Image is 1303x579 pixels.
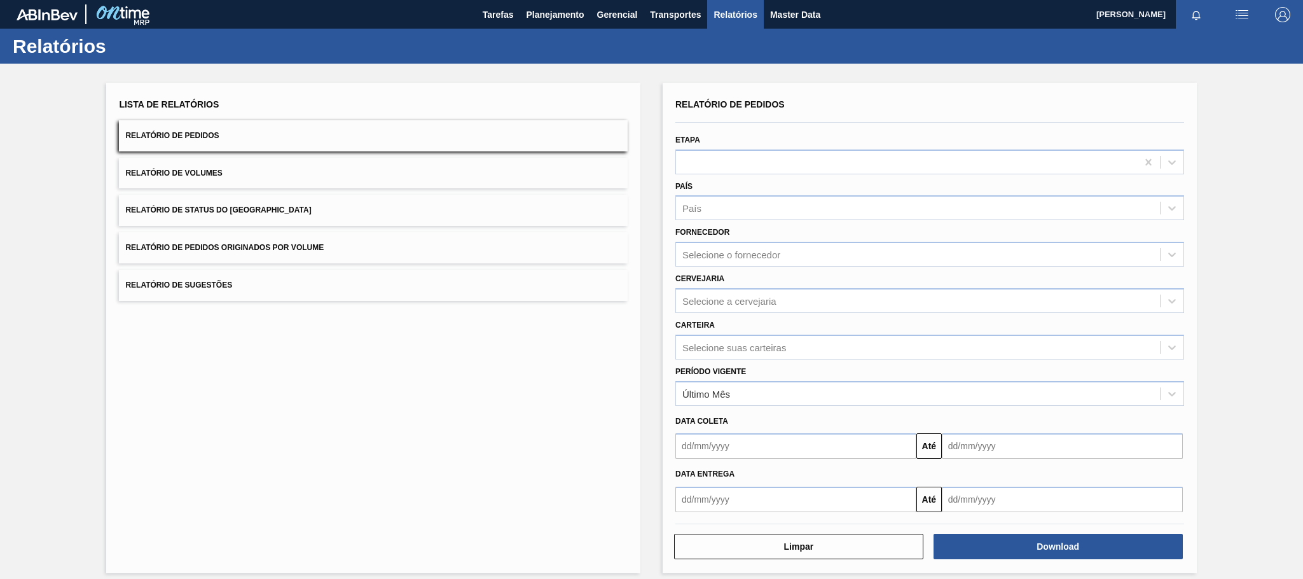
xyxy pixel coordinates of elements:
span: Tarefas [483,7,514,22]
button: Download [934,534,1183,559]
img: userActions [1234,7,1250,22]
div: Selecione o fornecedor [682,249,780,260]
span: Gerencial [597,7,638,22]
button: Relatório de Volumes [119,158,628,189]
span: Relatórios [714,7,757,22]
span: Relatório de Pedidos [125,131,219,140]
input: dd/mm/yyyy [675,487,916,512]
label: Etapa [675,136,700,144]
input: dd/mm/yyyy [942,487,1183,512]
button: Relatório de Pedidos [119,120,628,151]
label: Carteira [675,321,715,330]
span: Relatório de Pedidos [675,99,785,109]
span: Transportes [650,7,701,22]
div: Selecione a cervejaria [682,295,776,306]
label: Período Vigente [675,367,746,376]
h1: Relatórios [13,39,238,53]
button: Notificações [1176,6,1217,24]
button: Até [916,433,942,459]
div: Selecione suas carteiras [682,342,786,352]
button: Relatório de Sugestões [119,270,628,301]
input: dd/mm/yyyy [675,433,916,459]
span: Master Data [770,7,820,22]
div: Último Mês [682,388,730,399]
span: Data coleta [675,417,728,426]
span: Planejamento [526,7,584,22]
span: Relatório de Sugestões [125,281,232,289]
button: Limpar [674,534,923,559]
img: Logout [1275,7,1290,22]
span: Relatório de Pedidos Originados por Volume [125,243,324,252]
span: Lista de Relatórios [119,99,219,109]
span: Data entrega [675,470,734,478]
label: Fornecedor [675,228,729,237]
span: Relatório de Status do [GEOGRAPHIC_DATA] [125,206,311,214]
img: TNhmsLtSVTkK8tSr43FrP2fwEKptu5GPRR3wAAAABJRU5ErkJggg== [17,9,78,20]
button: Relatório de Status do [GEOGRAPHIC_DATA] [119,195,628,226]
label: País [675,182,693,191]
label: Cervejaria [675,274,724,283]
button: Até [916,487,942,512]
input: dd/mm/yyyy [942,433,1183,459]
div: País [682,203,701,214]
span: Relatório de Volumes [125,169,222,178]
button: Relatório de Pedidos Originados por Volume [119,232,628,263]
